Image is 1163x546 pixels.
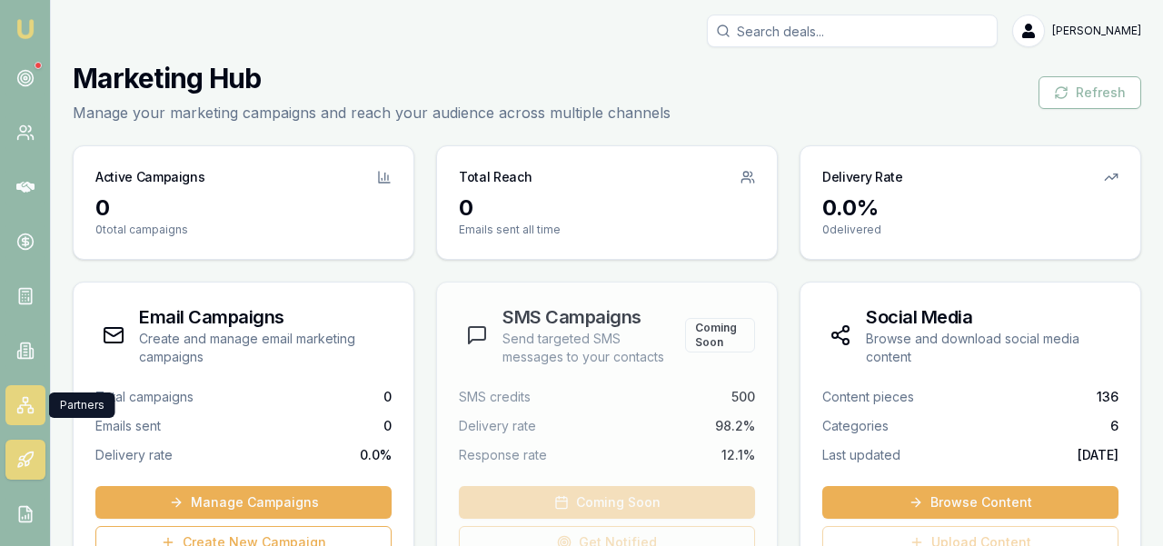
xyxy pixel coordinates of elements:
[73,102,671,124] p: Manage your marketing campaigns and reach your audience across multiple channels
[1110,417,1118,435] span: 6
[822,194,1118,223] div: 0.0 %
[459,446,547,464] span: Response rate
[685,318,755,352] div: Coming Soon
[866,330,1118,366] p: Browse and download social media content
[73,62,671,94] h1: Marketing Hub
[502,304,685,330] h3: SMS Campaigns
[95,168,204,186] h3: Active Campaigns
[15,18,36,40] img: emu-icon-u.png
[95,223,392,237] p: 0 total campaigns
[822,223,1118,237] p: 0 delivered
[1039,76,1141,109] button: Refresh
[360,446,392,464] span: 0.0 %
[1097,388,1118,406] span: 136
[822,168,902,186] h3: Delivery Rate
[459,388,531,406] span: SMS credits
[95,388,194,406] span: Total campaigns
[731,388,755,406] span: 500
[383,388,392,406] span: 0
[822,486,1118,519] a: Browse Content
[721,446,755,464] span: 12.1%
[383,417,392,435] span: 0
[95,417,161,435] span: Emails sent
[459,194,755,223] div: 0
[715,417,755,435] span: 98.2%
[707,15,998,47] input: Search deals
[95,194,392,223] div: 0
[822,417,889,435] span: Categories
[49,392,115,418] div: Partners
[459,168,532,186] h3: Total Reach
[95,486,392,519] a: Manage Campaigns
[1078,446,1118,464] span: [DATE]
[95,446,173,464] span: Delivery rate
[822,388,914,406] span: Content pieces
[459,417,536,435] span: Delivery rate
[502,330,685,366] p: Send targeted SMS messages to your contacts
[822,446,900,464] span: Last updated
[866,304,1118,330] h3: Social Media
[1052,24,1141,38] span: [PERSON_NAME]
[459,223,755,237] p: Emails sent all time
[139,304,392,330] h3: Email Campaigns
[139,330,392,366] p: Create and manage email marketing campaigns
